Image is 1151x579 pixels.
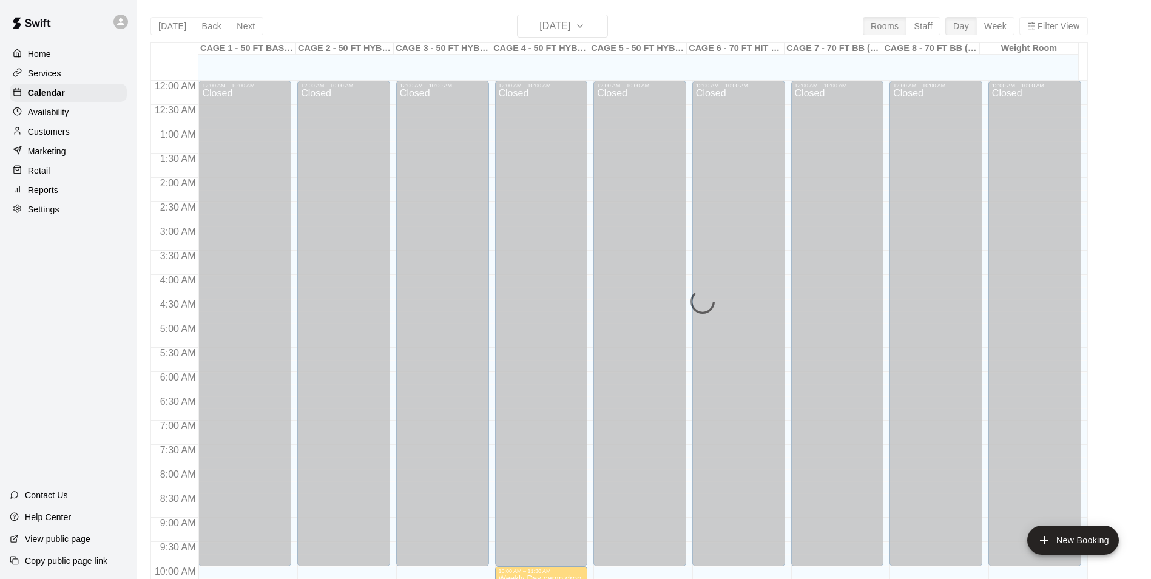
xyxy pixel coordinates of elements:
span: 2:30 AM [157,202,199,212]
div: Closed [597,89,683,571]
div: 12:00 AM – 10:00 AM: Closed [988,81,1081,566]
div: 12:00 AM – 10:00 AM [597,83,683,89]
span: 9:00 AM [157,518,199,528]
span: 2:00 AM [157,178,199,188]
span: 8:30 AM [157,493,199,504]
div: Closed [202,89,288,571]
a: Retail [10,161,127,180]
div: Closed [400,89,485,571]
div: Closed [499,89,584,571]
div: 12:00 AM – 10:00 AM [696,83,781,89]
span: 5:00 AM [157,323,199,334]
div: 12:00 AM – 10:00 AM: Closed [396,81,489,566]
div: 12:00 AM – 10:00 AM: Closed [495,81,588,566]
span: 5:30 AM [157,348,199,358]
div: 12:00 AM – 10:00 AM: Closed [198,81,291,566]
p: View public page [25,533,90,545]
a: Settings [10,200,127,218]
div: Closed [301,89,386,571]
p: Marketing [28,145,66,157]
button: add [1027,526,1119,555]
a: Home [10,45,127,63]
a: Calendar [10,84,127,102]
span: 7:00 AM [157,421,199,431]
p: Help Center [25,511,71,523]
div: CAGE 6 - 70 FT HIT TRAX [687,43,785,55]
a: Availability [10,103,127,121]
a: Marketing [10,142,127,160]
div: 12:00 AM – 10:00 AM [992,83,1078,89]
div: Closed [696,89,781,571]
div: 12:00 AM – 10:00 AM: Closed [297,81,390,566]
span: 8:00 AM [157,469,199,479]
div: 12:00 AM – 10:00 AM [301,83,386,89]
span: 9:30 AM [157,542,199,552]
div: CAGE 5 - 50 FT HYBRID SB/BB [589,43,687,55]
span: 3:30 AM [157,251,199,261]
span: 4:00 AM [157,275,199,285]
div: CAGE 1 - 50 FT BASEBALL w/ Auto Feeder [198,43,296,55]
div: Weight Room [980,43,1078,55]
div: Closed [893,89,979,571]
p: Settings [28,203,59,215]
span: 12:00 AM [152,81,199,91]
div: 12:00 AM – 10:00 AM: Closed [593,81,686,566]
a: Services [10,64,127,83]
span: 7:30 AM [157,445,199,455]
span: 1:30 AM [157,154,199,164]
div: 12:00 AM – 10:00 AM: Closed [791,81,884,566]
div: CAGE 8 - 70 FT BB (w/ pitching mound) [882,43,980,55]
div: 12:00 AM – 10:00 AM [795,83,880,89]
div: 12:00 AM – 10:00 AM [202,83,288,89]
div: 12:00 AM – 10:00 AM: Closed [889,81,982,566]
a: Customers [10,123,127,141]
span: 4:30 AM [157,299,199,310]
div: CAGE 4 - 50 FT HYBRID BB/SB [491,43,589,55]
span: 12:30 AM [152,105,199,115]
div: Closed [795,89,880,571]
div: CAGE 7 - 70 FT BB (w/ pitching mound) [785,43,882,55]
div: 10:00 AM – 11:30 AM [499,568,584,574]
p: Customers [28,126,70,138]
span: 1:00 AM [157,129,199,140]
div: 12:00 AM – 10:00 AM [400,83,485,89]
p: Services [28,67,61,80]
div: CAGE 2 - 50 FT HYBRID BB/SB [296,43,394,55]
p: Copy public page link [25,555,107,567]
div: CAGE 3 - 50 FT HYBRID BB/SB [394,43,491,55]
span: 10:00 AM [152,566,199,577]
div: Closed [992,89,1078,571]
span: 6:00 AM [157,372,199,382]
p: Reports [28,184,58,196]
span: 3:00 AM [157,226,199,237]
span: 6:30 AM [157,396,199,407]
div: 12:00 AM – 10:00 AM [893,83,979,89]
p: Calendar [28,87,65,99]
p: Retail [28,164,50,177]
div: 12:00 AM – 10:00 AM [499,83,584,89]
div: 12:00 AM – 10:00 AM: Closed [692,81,785,566]
a: Reports [10,181,127,199]
p: Availability [28,106,69,118]
p: Contact Us [25,489,68,501]
p: Home [28,48,51,60]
